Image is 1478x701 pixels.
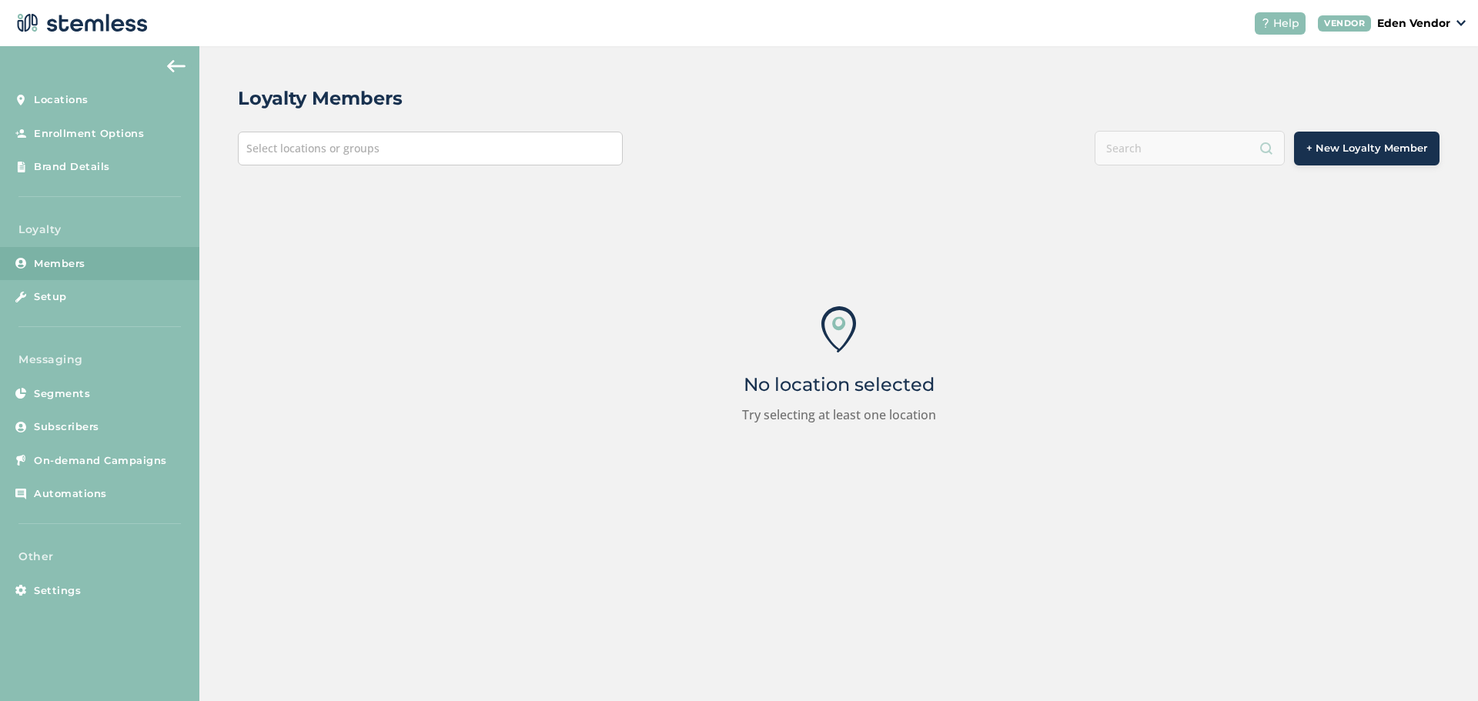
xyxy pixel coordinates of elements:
[34,289,67,305] span: Setup
[1273,15,1299,32] span: Help
[34,159,110,175] span: Brand Details
[34,453,167,469] span: On-demand Campaigns
[238,85,403,112] h2: Loyalty Members
[742,406,936,424] label: Try selecting at least one location
[1261,18,1270,28] img: icon-help-white-03924b79.svg
[34,419,99,435] span: Subscribers
[1377,15,1450,32] p: Eden Vendor
[34,486,107,502] span: Automations
[1456,20,1466,26] img: icon_down-arrow-small-66adaf34.svg
[34,126,144,142] span: Enrollment Options
[744,376,935,394] p: No location selected
[821,306,856,352] img: icon-locations-ab32cade.svg
[246,141,380,155] span: Select locations or groups
[1318,15,1371,32] div: VENDOR
[34,92,89,108] span: Locations
[1306,141,1427,156] span: + New Loyalty Member
[34,583,81,599] span: Settings
[34,386,90,402] span: Segments
[1294,132,1440,165] button: + New Loyalty Member
[12,8,148,38] img: logo-dark-0685b13c.svg
[34,256,85,272] span: Members
[167,60,186,72] img: icon-arrow-back-accent-c549486e.svg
